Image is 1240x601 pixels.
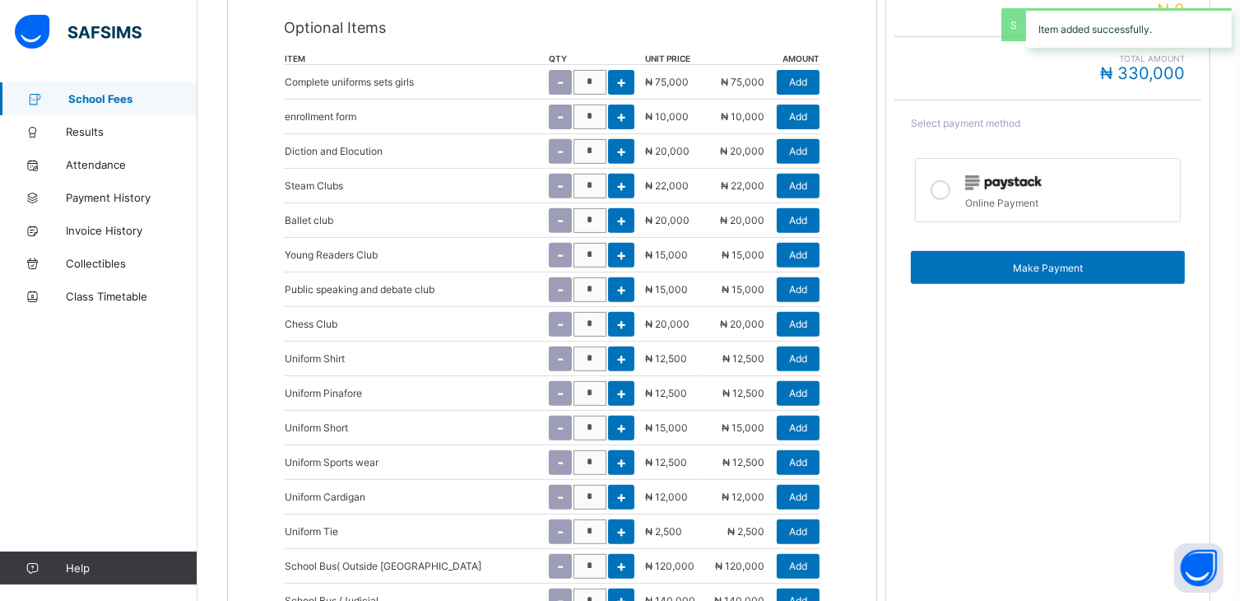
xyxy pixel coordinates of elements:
span: ₦ 12,500 [722,456,764,468]
span: - [557,281,564,298]
span: Total Amount [911,54,1185,63]
p: Uniform Tie [285,525,338,538]
p: Uniform Shirt [285,352,345,365]
p: Uniform Short [285,422,348,434]
p: Complete uniforms sets girls [285,76,414,88]
span: - [557,246,564,263]
span: + [616,384,626,402]
span: Help [66,561,197,575]
span: ₦ 330,000 [1100,63,1185,83]
span: Add [789,456,807,468]
span: Payment History [66,191,197,204]
p: Steam Clubs [285,179,343,192]
span: - [557,384,564,402]
span: - [557,315,564,333]
span: ₦ 15,000 [645,283,688,296]
span: School Fees [68,92,197,105]
span: - [557,419,564,436]
p: enrollment form [285,110,356,123]
span: Add [789,387,807,399]
span: + [616,281,626,298]
span: Add [789,283,807,296]
span: ₦ 12,500 [722,352,764,365]
span: ₦ 20,000 [645,318,690,330]
span: + [616,177,626,194]
button: Open asap [1174,543,1224,593]
span: ₦ 12,500 [645,387,687,399]
span: - [557,523,564,540]
img: paystack.0b99254114f7d5403c0525f3550acd03.svg [965,175,1042,190]
span: + [616,212,626,229]
div: Online Payment [965,193,1172,209]
span: Add [789,422,807,434]
span: ₦ 75,000 [721,76,764,88]
span: - [557,454,564,471]
span: Add [789,318,807,330]
span: + [616,350,626,367]
p: Diction and Elocution [285,145,383,157]
span: ₦ 20,000 [720,318,764,330]
span: ₦ 20,000 [645,145,690,157]
span: ₦ 15,000 [722,249,764,261]
th: amount [702,53,820,65]
span: + [616,108,626,125]
span: ₦ 12,500 [722,387,764,399]
span: - [557,108,564,125]
span: Add [789,525,807,538]
span: ₦ 22,000 [645,179,689,192]
span: Add [789,352,807,365]
p: Optional Items [284,19,821,36]
span: ₦ 12,500 [645,352,687,365]
span: ₦ 120,000 [715,560,764,572]
span: - [557,350,564,367]
span: + [616,246,626,263]
span: Add [789,214,807,226]
span: - [557,142,564,160]
span: - [557,488,564,505]
span: Add [789,249,807,261]
th: qty [548,53,644,65]
span: + [616,523,626,540]
span: ₦ 20,000 [720,145,764,157]
span: ₦ 2,500 [645,525,682,538]
span: + [616,488,626,505]
span: + [616,419,626,436]
p: Uniform Cardigan [285,491,365,503]
span: ₦ 75,000 [645,76,689,88]
p: Ballet club [285,214,333,226]
span: ₦ 12,000 [645,491,688,503]
span: Add [789,491,807,503]
th: item [284,53,548,65]
span: ₦ 120,000 [645,560,694,572]
span: - [557,557,564,575]
span: - [557,73,564,91]
p: School Bus( Outside [GEOGRAPHIC_DATA] [285,560,481,572]
span: + [616,557,626,575]
p: Uniform Pinafore [285,387,362,399]
span: Add [789,560,807,572]
span: + [616,454,626,471]
span: Make Payment [923,262,1173,274]
p: Public speaking and debate club [285,283,434,296]
img: safsims [15,15,142,49]
span: ₦ 20,000 [720,214,764,226]
span: Attendance [66,158,197,171]
span: ₦ 15,000 [722,422,764,434]
span: - [557,177,564,194]
span: ₦ 15,000 [722,283,764,296]
span: ₦ 12,500 [645,456,687,468]
p: Chess Club [285,318,337,330]
span: Invoice History [66,224,197,237]
span: ₦ 2,500 [727,525,764,538]
span: ₦ 10,000 [721,110,764,123]
span: ₦ 15,000 [645,422,688,434]
span: ₦ 15,000 [645,249,688,261]
span: - [557,212,564,229]
span: + [616,73,626,91]
span: ₦ 20,000 [645,214,690,226]
span: Collectibles [66,257,197,270]
div: Item added successfully. [1026,8,1232,48]
th: unit price [644,53,702,65]
span: Select payment method [911,117,1020,129]
p: Young Readers Club [285,249,378,261]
